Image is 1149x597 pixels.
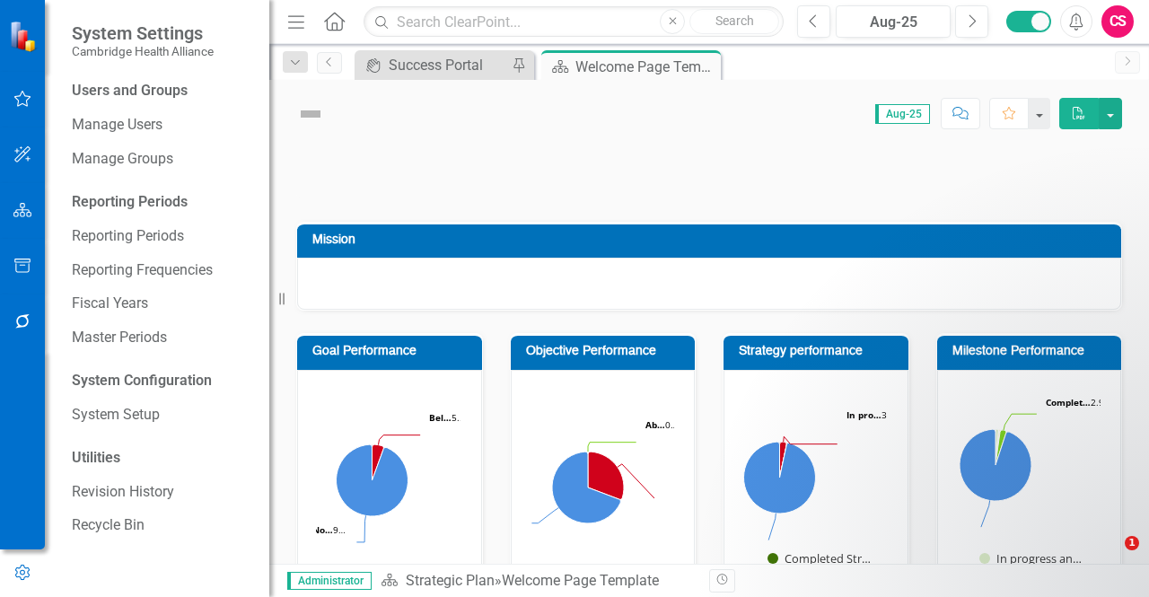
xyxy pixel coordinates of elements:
[72,371,251,391] div: System Configuration
[312,233,1112,247] h3: Mission
[72,81,251,101] div: Users and Groups
[767,550,871,566] button: Show Completed Strategies
[996,430,1006,465] path: Completed Milestones, 4.
[72,44,214,58] small: Cambridge Health Alliance
[995,429,997,465] path: In progress and on track Milestones, 2.
[1046,396,1111,408] text: 2.9%
[72,405,251,426] a: System Setup
[836,5,951,38] button: Aug-25
[502,572,659,589] div: Welcome Page Template
[960,429,1031,501] path: Not Started, 131.
[780,443,787,478] path: Abandoned Strategies , 0.
[72,515,251,536] a: Recycle Bin
[72,328,251,348] a: Master Periods
[429,411,452,424] tspan: Bel…
[1046,396,1091,408] tspan: Complet…
[389,54,507,76] div: Success Portal
[337,444,408,516] path: Not Started, 17.
[689,9,779,34] button: Search
[645,418,665,431] tspan: Ab…
[72,260,251,281] a: Reporting Frequencies
[364,6,784,38] input: Search ClearPoint...
[72,149,251,170] a: Manage Groups
[296,100,325,128] img: Not Defined
[312,523,333,536] tspan: No…
[587,452,623,499] path: Below Target Objectives, 4.
[1125,536,1139,550] span: 1
[575,56,716,78] div: Welcome Page Template
[72,226,251,247] a: Reporting Periods
[312,345,473,358] h3: Goal Performance
[842,12,944,33] div: Aug-25
[287,572,372,590] span: Administrator
[359,54,507,76] a: Success Portal
[645,418,678,431] text: 0…
[875,104,930,124] span: Aug-25
[846,408,881,421] tspan: In pro…
[72,22,214,44] span: System Settings
[846,408,902,421] text: 3.3%
[526,345,687,358] h3: Objective Performance
[429,411,467,424] text: 5.…
[406,572,495,589] a: Strategic Plan
[312,523,346,536] text: 9…
[9,20,41,52] img: ClearPoint Strategy
[739,345,899,358] h3: Strategy performance
[1088,536,1131,579] iframe: Intercom live chat
[952,345,1113,358] h3: Milestone Performance
[72,115,251,136] a: Manage Users
[72,448,251,469] div: Utilities
[996,429,1000,465] path: Abandoned Milestones, 0.
[72,192,251,213] div: Reporting Periods
[72,482,251,503] a: Revision History
[979,550,1082,566] button: Show In progress and on track Milestones
[1101,5,1134,38] button: CS
[715,13,754,28] span: Search
[72,294,251,314] a: Fiscal Years
[372,444,383,480] path: Below Target Goals, 1.
[381,571,696,592] div: »
[744,442,816,514] path: Not Started, 29.
[552,452,620,523] path: Not Started, 9.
